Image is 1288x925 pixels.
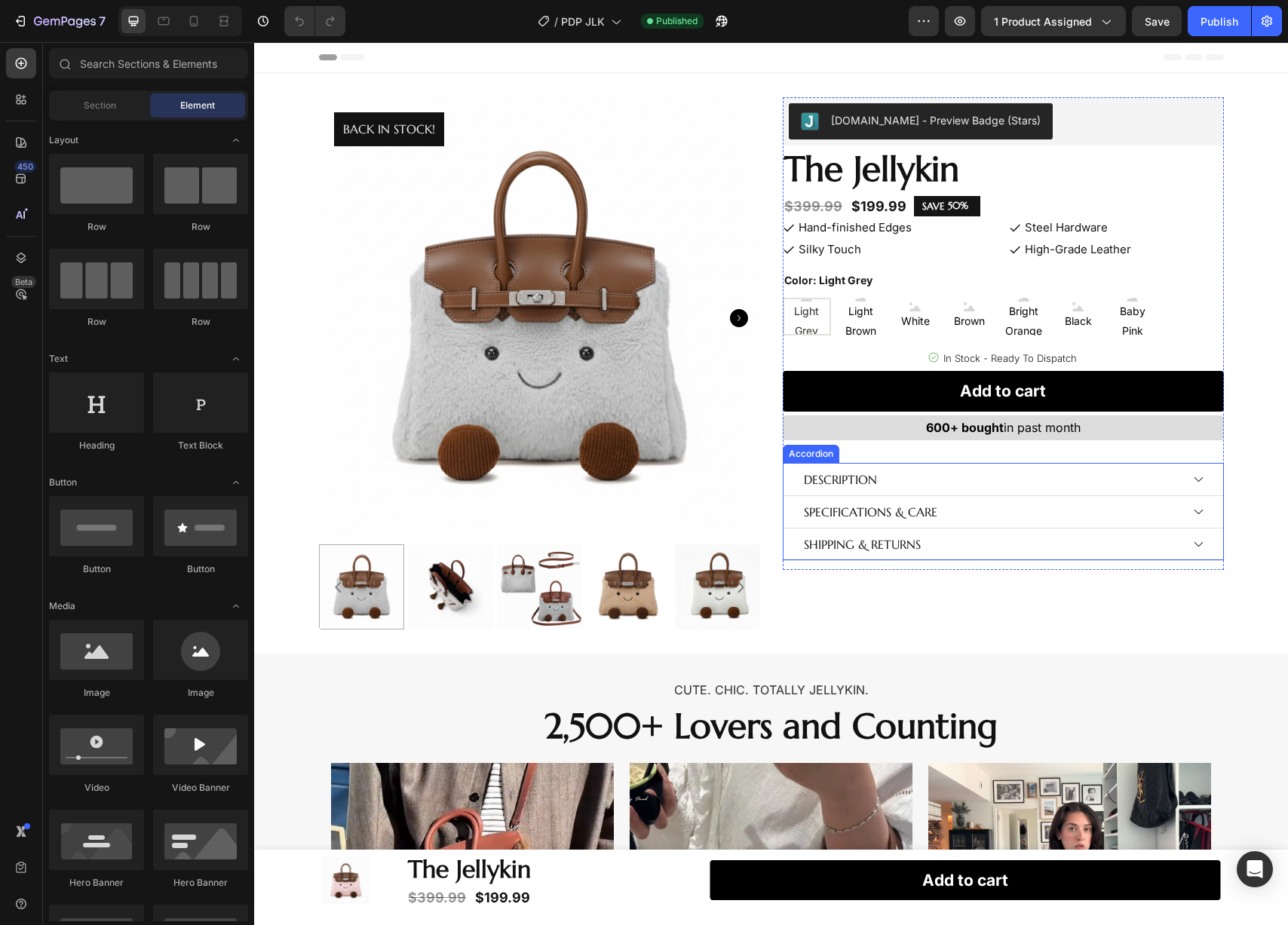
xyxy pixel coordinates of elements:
strong: Add to cart [706,335,792,363]
div: Image [49,686,144,700]
span: Bright Orange [746,259,794,297]
legend: Color: Light Grey [529,227,620,249]
div: Row [153,220,248,234]
span: PDP JLK [561,14,605,29]
div: Accordion [532,405,582,418]
span: Toggle open [224,594,248,618]
span: High-Grade Leather [771,200,877,214]
div: Image [153,686,248,700]
button: <strong>Add to cart</strong> [456,818,967,859]
span: Element [180,99,215,112]
div: Beta [11,276,36,288]
button: Carousel Back Arrow [77,538,92,553]
strong: 600+ bought [672,378,750,393]
button: <strong>Add to cart</strong> [529,329,970,369]
span: White [644,269,679,288]
span: Brown [697,269,734,288]
p: 7 [99,12,106,30]
p: SHIPPING & RETURNS [550,492,667,513]
span: Button [49,476,77,489]
button: Publish [1188,6,1251,36]
p: Cute. Chic. Totally Jellykin. [2,637,1032,659]
img: Judgeme.png [547,70,565,88]
div: Text Block [153,439,248,452]
pre: BACK IN STOCK! [80,70,190,104]
span: Save [1145,15,1170,28]
div: $399.99 [529,154,590,174]
button: Carousel Next Arrow [476,267,494,285]
div: Button [49,562,144,576]
span: Toggle open [224,347,248,371]
span: Toggle open [224,470,248,495]
div: Open Intercom Messenger [1237,851,1273,887]
span: / [554,14,558,29]
div: SAVE [666,157,692,171]
span: Text [49,352,68,366]
button: 1 product assigned [981,6,1126,36]
span: Hand-finished Edges [544,178,658,192]
span: Steel Hardware [771,178,854,192]
div: Hero Banner [153,876,248,890]
iframe: Design area [254,42,1288,925]
div: Undo/Redo [284,6,345,36]
div: Video Banner [153,781,248,795]
p: Specifications & CARE [550,459,683,481]
span: 1 product assigned [994,14,1092,29]
button: Save [1132,6,1182,36]
input: Search Sections & Elements [49,48,248,78]
span: Section [84,99,116,112]
div: Publish [1201,14,1238,29]
div: 450 [14,161,36,173]
div: Hero Banner [49,876,144,890]
div: 50% [692,157,716,170]
span: Light Brown [583,259,631,297]
span: Silky Touch [544,200,607,214]
div: Row [49,220,144,234]
span: Media [49,599,75,613]
p: DESCRIPTION [550,427,623,449]
span: Toggle open [224,128,248,152]
strong: Add to cart [668,824,754,853]
div: [DOMAIN_NAME] - Preview Badge (Stars) [577,70,787,86]
div: Video [49,781,144,795]
span: In Stock - Ready To Dispatch [689,310,823,322]
span: Published [656,14,698,28]
span: Light Grey [530,259,575,297]
span: Baby Pink [854,259,903,297]
div: Button [153,562,248,576]
button: 7 [6,6,112,36]
button: Judge.me - Preview Badge (Stars) [535,61,799,97]
h2: The Jellykin [529,103,970,152]
div: Row [153,315,248,329]
p: in past month [530,375,968,397]
span: Layout [49,133,78,147]
div: Heading [49,439,144,452]
button: Carousel Next Arrow [479,538,494,553]
div: Row [49,315,144,329]
div: $199.99 [596,154,654,174]
span: Black [808,269,841,288]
